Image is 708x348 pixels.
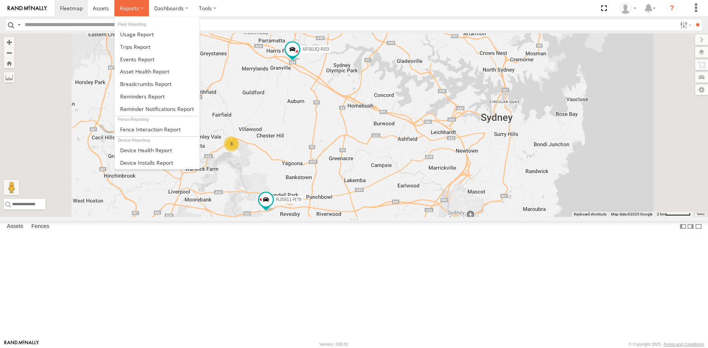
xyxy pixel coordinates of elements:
div: © Copyright 2025 - [628,342,704,346]
a: Full Events Report [115,53,199,66]
span: 2 km [657,212,665,216]
a: Breadcrumbs Report [115,78,199,90]
label: Assets [3,221,27,232]
label: Search Filter Options [677,19,693,30]
a: Terms (opens in new tab) [697,213,705,216]
a: Fence Interaction Report [115,123,199,136]
img: rand-logo.svg [8,6,47,11]
div: 3 [224,136,239,151]
button: Keyboard shortcuts [574,212,606,217]
label: Hide Summary Table [695,221,702,232]
span: RJ5911-R79 [276,197,301,202]
label: Search Query [16,19,22,30]
span: Map data ©2025 Google [611,212,652,216]
label: Dock Summary Table to the Left [679,221,687,232]
span: XP30JQ-R03 [302,47,329,52]
label: Dock Summary Table to the Right [687,221,694,232]
i: ? [666,2,678,14]
a: Usage Report [115,28,199,41]
button: Zoom Home [4,58,14,68]
a: Reminders Report [115,90,199,103]
div: Version: 308.01 [319,342,348,346]
button: Drag Pegman onto the map to open Street View [4,180,19,195]
label: Measure [4,72,14,83]
button: Zoom in [4,37,14,47]
div: Quang MAC [617,3,639,14]
a: Visit our Website [4,340,39,348]
a: Asset Health Report [115,65,199,78]
button: Map Scale: 2 km per 63 pixels [655,212,693,217]
a: Device Installs Report [115,156,199,169]
button: Zoom out [4,47,14,58]
label: Fences [28,221,53,232]
a: Device Health Report [115,144,199,156]
label: Map Settings [695,84,708,95]
a: Terms and Conditions [664,342,704,346]
a: Service Reminder Notifications Report [115,103,199,115]
a: Trips Report [115,41,199,53]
